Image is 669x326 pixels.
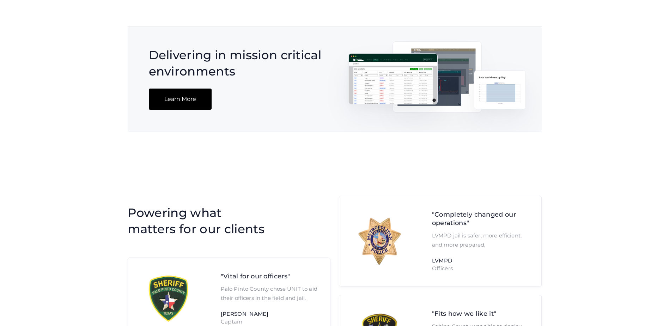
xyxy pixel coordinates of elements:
[432,258,453,264] div: LVMPD
[432,265,453,271] div: Officers
[432,309,533,318] h3: "Fits how we like it"
[221,284,322,303] p: Palo Pinto County chose UNIT to aid their officers in the field and jail.
[634,292,669,326] iframe: Chat Widget
[221,272,322,280] h3: "Vital for our officers"
[149,89,212,110] a: Learn More
[149,47,327,79] h2: Delivering in mission critical environments
[432,210,533,227] h3: "Completely changed our operations"
[221,311,268,317] div: [PERSON_NAME]
[128,205,267,237] h2: Powering what matters for our clients
[432,231,533,249] p: LVMPD jail is safer, more efficient, and more prepared.
[221,319,268,325] div: Captain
